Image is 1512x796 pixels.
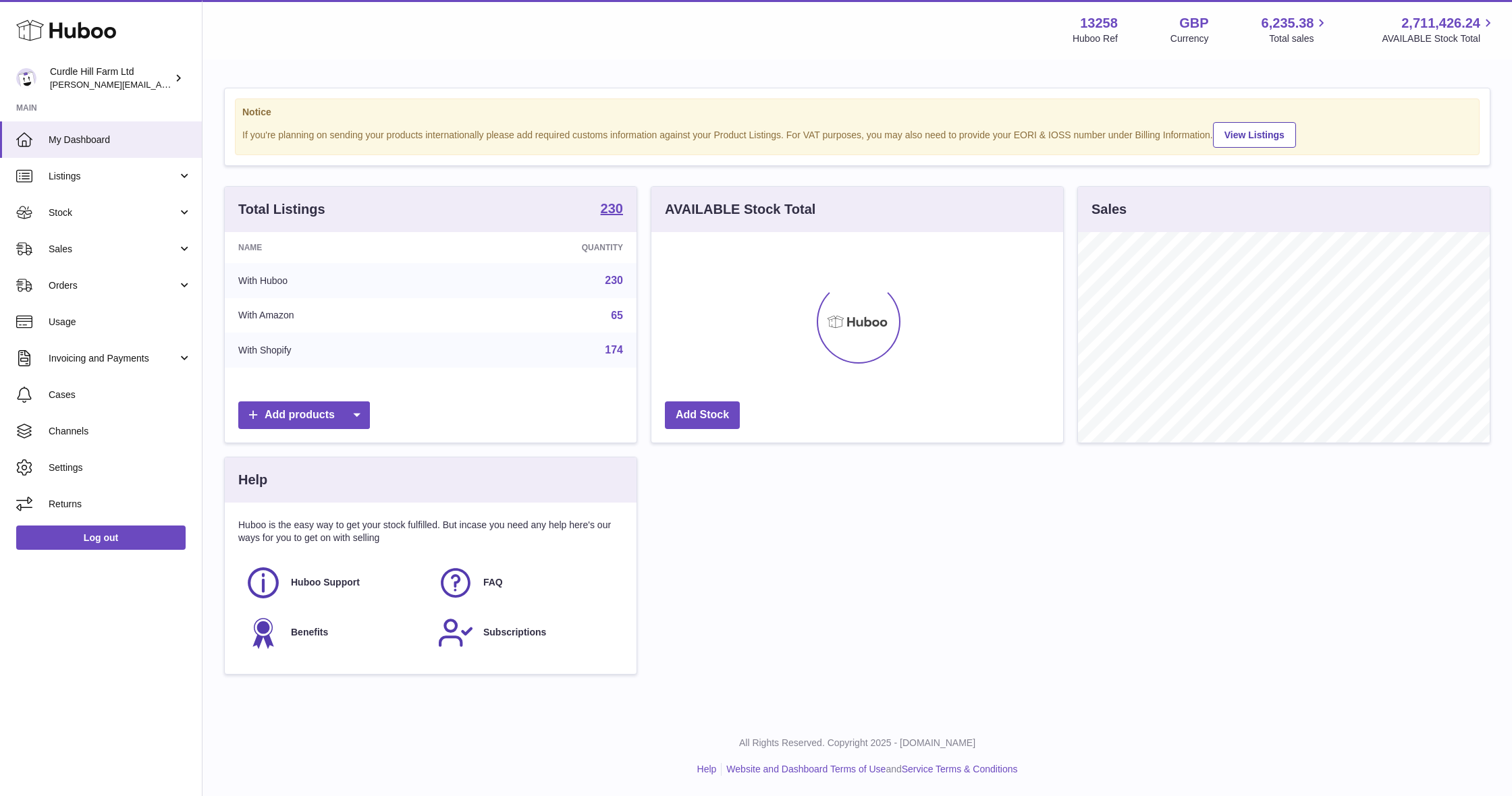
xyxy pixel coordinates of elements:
[50,65,171,91] div: Curdle Hill Farm Ltd
[1262,14,1330,45] a: 6,235.38 Total sales
[483,626,546,639] span: Subscriptions
[50,79,271,90] span: [PERSON_NAME][EMAIL_ADDRESS][DOMAIN_NAME]
[225,232,450,263] th: Name
[291,576,360,589] span: Huboo Support
[213,737,1501,749] p: All Rights Reserved. Copyright 2025 - [DOMAIN_NAME]
[1401,14,1480,32] span: 2,711,426.24
[902,764,1018,774] a: Service Terms & Conditions
[16,68,36,88] img: miranda@diddlysquatfarmshop.com
[1213,122,1296,148] a: View Listings
[291,626,328,639] span: Benefits
[726,764,886,774] a: Website and Dashboard Terms of Use
[483,576,503,589] span: FAQ
[1080,14,1118,32] strong: 13258
[1091,200,1127,219] h3: Sales
[605,344,623,356] a: 174
[601,202,623,218] a: 230
[242,106,1472,119] strong: Notice
[49,352,178,365] span: Invoicing and Payments
[605,275,623,286] a: 230
[225,298,450,333] td: With Amazon
[611,310,623,321] a: 65
[1170,32,1209,45] div: Currency
[49,389,192,401] span: Cases
[49,316,192,329] span: Usage
[437,615,616,651] a: Subscriptions
[697,764,717,774] a: Help
[238,200,325,219] h3: Total Listings
[49,170,178,183] span: Listings
[238,519,623,544] p: Huboo is the easy way to get your stock fulfilled. But incase you need any help here's our ways f...
[49,206,178,219] span: Stock
[225,333,450,368] td: With Shopify
[49,243,178,256] span: Sales
[722,763,1017,776] li: and
[1382,32,1496,45] span: AVAILABLE Stock Total
[49,425,192,438] span: Channels
[245,615,424,651] a: Benefits
[49,279,178,292] span: Orders
[1073,32,1118,45] div: Huboo Ref
[225,263,450,298] td: With Huboo
[665,200,815,219] h3: AVAILABLE Stock Total
[665,401,740,429] a: Add Stock
[49,498,192,511] span: Returns
[238,471,267,489] h3: Help
[1262,14,1314,32] span: 6,235.38
[238,401,370,429] a: Add products
[1269,32,1329,45] span: Total sales
[49,461,192,474] span: Settings
[450,232,637,263] th: Quantity
[1382,14,1496,45] a: 2,711,426.24 AVAILABLE Stock Total
[437,565,616,601] a: FAQ
[16,525,186,550] a: Log out
[601,202,623,215] strong: 230
[49,134,192,146] span: My Dashboard
[242,120,1472,148] div: If you're planning on sending your products internationally please add required customs informati...
[245,565,424,601] a: Huboo Support
[1179,14,1208,32] strong: GBP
